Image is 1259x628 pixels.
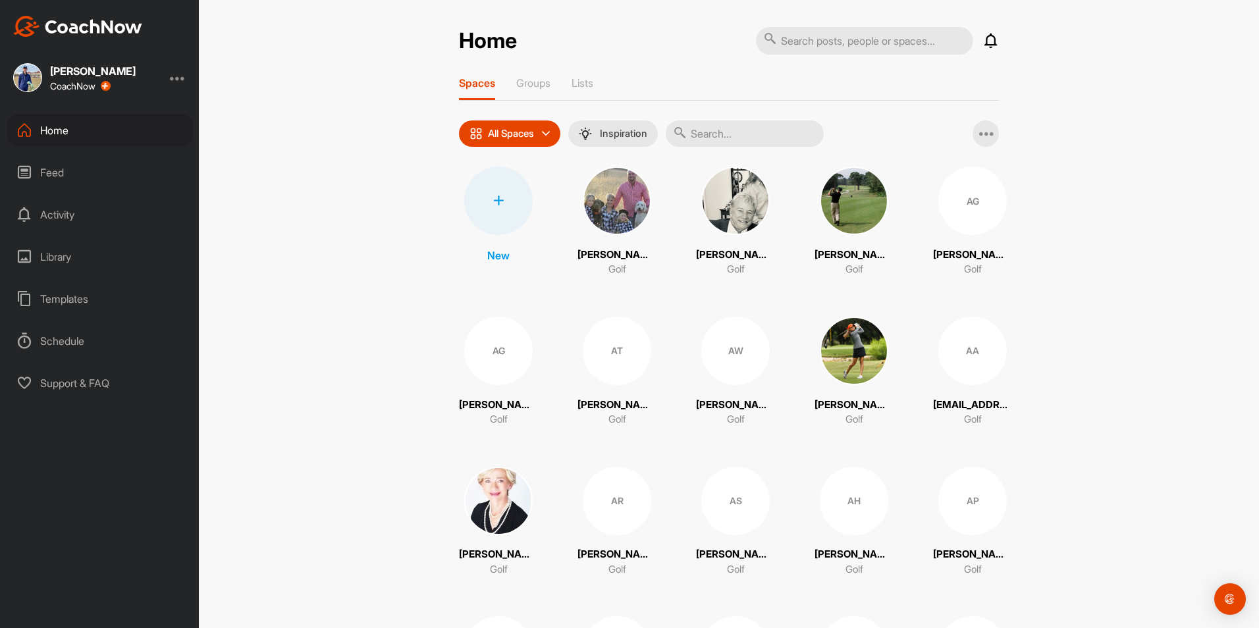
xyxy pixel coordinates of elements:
[815,167,894,277] a: [PERSON_NAME]Golf
[696,167,775,277] a: [PERSON_NAME]Golf
[577,248,656,263] p: [PERSON_NAME]
[7,367,193,400] div: Support & FAQ
[7,240,193,273] div: Library
[7,114,193,147] div: Home
[7,198,193,231] div: Activity
[701,317,770,385] div: AW
[696,547,775,562] p: [PERSON_NAME]
[469,127,483,140] img: icon
[933,248,1012,263] p: [PERSON_NAME]
[459,317,538,427] a: AG[PERSON_NAME]Golf
[727,562,745,577] p: Golf
[608,262,626,277] p: Golf
[727,262,745,277] p: Golf
[608,562,626,577] p: Golf
[577,398,656,413] p: [PERSON_NAME]
[815,398,894,413] p: [PERSON_NAME]
[600,128,647,139] p: Inspiration
[696,317,775,427] a: AW[PERSON_NAME]Golf
[815,547,894,562] p: [PERSON_NAME]
[583,467,651,535] div: AR
[933,167,1012,277] a: AG[PERSON_NAME]Golf
[1214,583,1246,615] div: Open Intercom Messenger
[459,28,517,54] h2: Home
[964,562,982,577] p: Golf
[701,467,770,535] div: AS
[583,167,651,235] img: square_3af3bfe302e103cc1fea662e13f0d2f0.jpg
[938,467,1007,535] div: AP
[933,317,1012,427] a: AA[EMAIL_ADDRESS][DOMAIN_NAME]Golf
[490,412,508,427] p: Golf
[7,156,193,189] div: Feed
[464,467,533,535] img: square_4fd4e4572bd30849138e6fb865393eac.jpg
[696,398,775,413] p: [PERSON_NAME]
[577,467,656,577] a: AR[PERSON_NAME]Golf
[933,398,1012,413] p: [EMAIL_ADDRESS][DOMAIN_NAME]
[933,467,1012,577] a: AP[PERSON_NAME]Golf
[815,248,894,263] p: [PERSON_NAME]
[459,467,538,577] a: [PERSON_NAME]Golf
[845,262,863,277] p: Golf
[577,167,656,277] a: [PERSON_NAME]Golf
[13,63,42,92] img: square_8898714ae364966e4f3eca08e6afe3c4.jpg
[572,76,593,90] p: Lists
[938,167,1007,235] div: AG
[964,262,982,277] p: Golf
[727,412,745,427] p: Golf
[7,325,193,357] div: Schedule
[815,317,894,427] a: [PERSON_NAME]Golf
[933,547,1012,562] p: [PERSON_NAME]
[964,412,982,427] p: Golf
[845,562,863,577] p: Golf
[487,248,510,263] p: New
[516,76,550,90] p: Groups
[13,16,142,37] img: CoachNow
[459,547,538,562] p: [PERSON_NAME]
[820,317,888,385] img: square_c186cce711b9af6c49187527c6532cf8.jpg
[696,248,775,263] p: [PERSON_NAME]
[577,317,656,427] a: AT[PERSON_NAME]Golf
[488,128,534,139] p: All Spaces
[50,66,136,76] div: [PERSON_NAME]
[701,167,770,235] img: square_6e2fc61d0e79953086680d737056c40e.jpg
[820,167,888,235] img: square_14fa24b922bee0bcbd40bcf0eed4bcc5.jpg
[464,317,533,385] div: AG
[820,467,888,535] div: AH
[577,547,656,562] p: [PERSON_NAME]
[815,467,894,577] a: AH[PERSON_NAME]Golf
[7,282,193,315] div: Templates
[756,27,973,55] input: Search posts, people or spaces...
[666,120,824,147] input: Search...
[50,81,111,92] div: CoachNow
[459,76,495,90] p: Spaces
[459,398,538,413] p: [PERSON_NAME]
[608,412,626,427] p: Golf
[583,317,651,385] div: AT
[938,317,1007,385] div: AA
[490,562,508,577] p: Golf
[845,412,863,427] p: Golf
[579,127,592,140] img: menuIcon
[696,467,775,577] a: AS[PERSON_NAME]Golf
